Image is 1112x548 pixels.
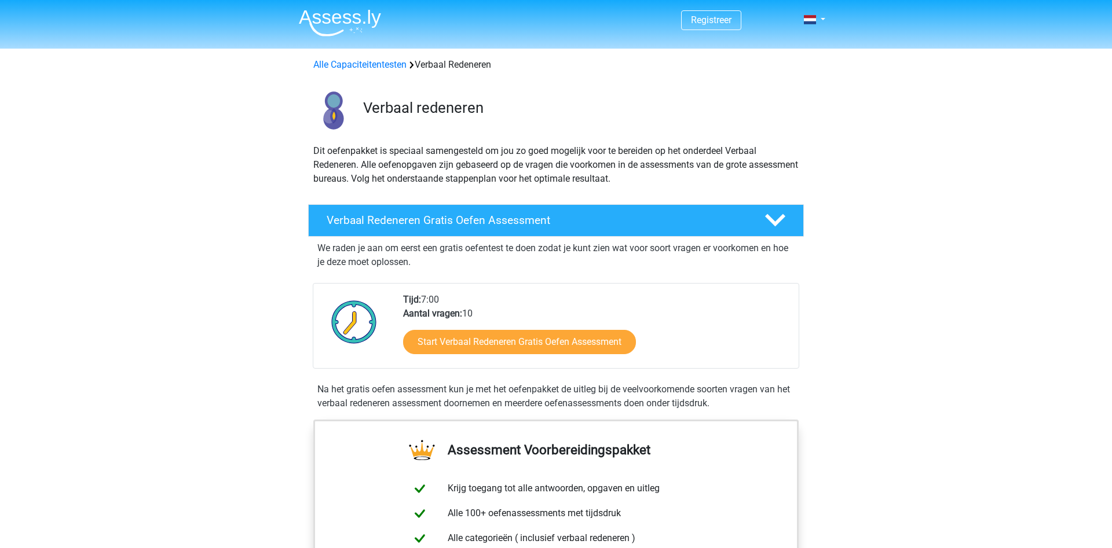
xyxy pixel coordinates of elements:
h3: Verbaal redeneren [363,99,795,117]
h4: Verbaal Redeneren Gratis Oefen Assessment [327,214,746,227]
a: Alle Capaciteitentesten [313,59,407,70]
img: Assessly [299,9,381,36]
a: Start Verbaal Redeneren Gratis Oefen Assessment [403,330,636,354]
b: Aantal vragen: [403,308,462,319]
p: Dit oefenpakket is speciaal samengesteld om jou zo goed mogelijk voor te bereiden op het onderdee... [313,144,799,186]
div: 7:00 10 [394,293,798,368]
a: Registreer [691,14,731,25]
b: Tijd: [403,294,421,305]
img: Klok [325,293,383,351]
img: verbaal redeneren [309,86,358,135]
div: Na het gratis oefen assessment kun je met het oefenpakket de uitleg bij de veelvoorkomende soorte... [313,383,799,410]
div: Verbaal Redeneren [309,58,803,72]
a: Verbaal Redeneren Gratis Oefen Assessment [303,204,809,237]
p: We raden je aan om eerst een gratis oefentest te doen zodat je kunt zien wat voor soort vragen er... [317,241,795,269]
